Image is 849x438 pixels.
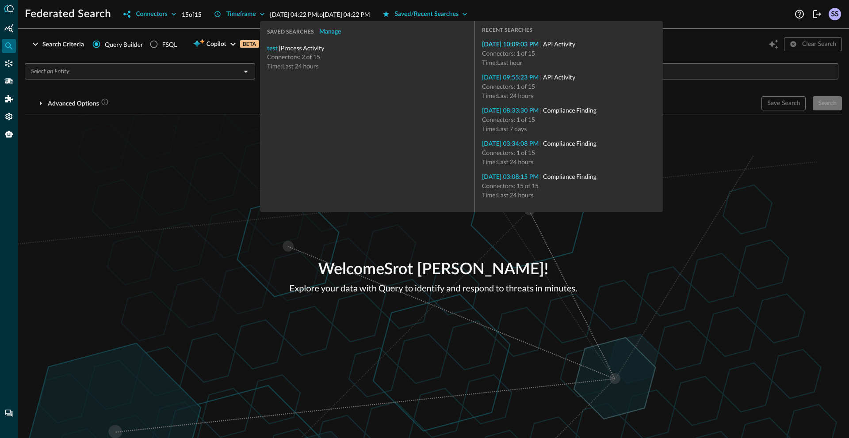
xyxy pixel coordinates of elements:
p: 15 of 15 [182,10,202,19]
span: RECENT SEARCHES [482,26,532,33]
span: SAVED SEARCHES [267,29,314,35]
button: Connectors [118,7,181,21]
span: Time: Last 24 hours [482,158,534,166]
span: Connectors: 1 of 15 [482,116,535,123]
p: BETA [240,40,259,48]
a: [DATE] 10:09:03 PM [482,42,539,48]
div: Connectors [136,9,167,20]
a: [DATE] 03:34:08 PM [482,141,539,147]
button: Timeframe [209,7,270,21]
span: Compliance Finding [543,173,597,180]
div: Summary Insights [2,21,16,35]
span: Connectors: 15 of 15 [482,182,539,189]
span: | [539,140,596,147]
div: Manage [319,26,341,38]
div: Connectors [2,57,16,71]
p: Explore your data with Query to identify and respond to threats in minutes. [290,282,577,295]
span: Query Builder [105,40,143,49]
div: Search Criteria [42,39,84,50]
button: Manage [314,25,347,39]
p: Welcome Srot [PERSON_NAME] ! [290,258,577,282]
h1: Federated Search [25,7,111,21]
span: | [539,73,575,81]
span: Connectors: 1 of 15 [482,83,535,90]
div: Query Agent [2,127,16,141]
div: SS [829,8,841,20]
span: | [539,40,575,48]
div: Pipelines [2,74,16,88]
span: Time: Last 24 hours [267,62,319,70]
button: CopilotBETA [187,37,264,51]
button: Open [240,65,252,78]
div: Advanced Options [48,98,109,109]
span: Compliance Finding [543,106,597,114]
span: Time: Last 24 hours [482,191,534,199]
button: Help [792,7,807,21]
span: Time: Last 24 hours [482,92,534,99]
div: Settings [2,109,16,124]
div: Saved/Recent Searches [395,9,459,20]
span: Connectors: 1 of 15 [482,149,535,156]
button: Logout [810,7,824,21]
a: [DATE] 09:55:23 PM [482,75,539,81]
span: Copilot [207,39,226,50]
div: Chat [2,406,16,420]
span: | [539,106,596,114]
span: Compliance Finding [543,140,597,147]
span: Time: Last 7 days [482,125,527,132]
div: Addons [2,92,16,106]
div: FSQL [162,40,177,49]
a: [DATE] 03:08:15 PM [482,174,539,180]
a: [DATE] 08:33:30 PM [482,108,539,114]
input: Select an Entity [27,66,238,77]
span: API Activity [543,40,575,48]
button: Advanced Options [25,96,114,110]
span: Connectors: 1 of 15 [482,49,535,57]
span: | Process Activity [278,44,325,52]
span: Connectors: 2 of 15 [267,53,320,60]
span: API Activity [543,73,575,81]
span: | [539,173,596,180]
a: test [267,45,278,52]
div: Timeframe [226,9,256,20]
span: Time: Last hour [482,59,523,66]
div: Federated Search [2,39,16,53]
button: Saved/Recent Searches [377,7,473,21]
button: Search Criteria [25,37,89,51]
p: [DATE] 04:22 PM to [DATE] 04:22 PM [270,10,370,19]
